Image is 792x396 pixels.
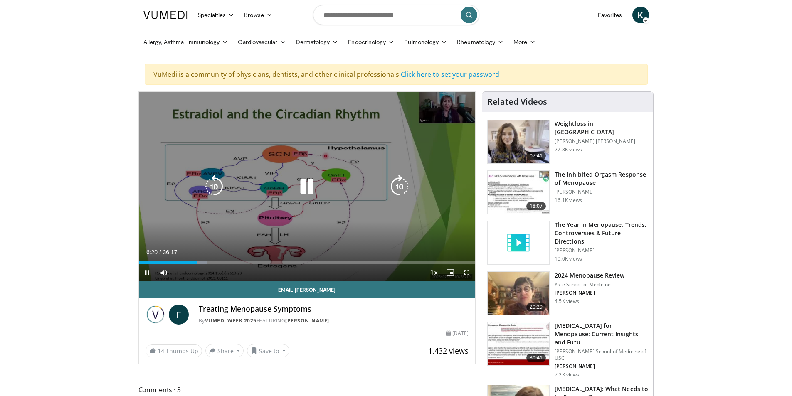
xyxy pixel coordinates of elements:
h3: [MEDICAL_DATA] for Menopause: Current Insights and Futu… [555,322,648,347]
a: K [632,7,649,23]
p: [PERSON_NAME] [555,290,624,296]
a: The Year in Menopause: Trends, Controversies & Future Directions [PERSON_NAME] 10.0K views [487,221,648,265]
span: 07:41 [526,152,546,160]
span: 20:29 [526,303,546,311]
p: 10.0K views [555,256,582,262]
img: Vumedi Week 2025 [146,305,165,325]
p: 27.8K views [555,146,582,153]
a: 20:29 2024 Menopause Review Yale School of Medicine [PERSON_NAME] 4.5K views [487,271,648,315]
a: 14 Thumbs Up [146,344,202,357]
button: Pause [139,264,155,281]
a: Cardiovascular [233,34,291,50]
button: Share [205,344,244,357]
a: Click here to set your password [401,70,499,79]
a: Rheumatology [452,34,508,50]
h3: 2024 Menopause Review [555,271,624,280]
span: 6:20 [146,249,158,256]
img: 692f135d-47bd-4f7e-b54d-786d036e68d3.150x105_q85_crop-smart_upscale.jpg [488,272,549,315]
span: 30:41 [526,354,546,362]
a: 30:41 [MEDICAL_DATA] for Menopause: Current Insights and Futu… [PERSON_NAME] School of Medicine o... [487,322,648,378]
p: 16.1K views [555,197,582,204]
a: Allergy, Asthma, Immunology [138,34,233,50]
input: Search topics, interventions [313,5,479,25]
img: 47271b8a-94f4-49c8-b914-2a3d3af03a9e.150x105_q85_crop-smart_upscale.jpg [488,322,549,365]
img: VuMedi Logo [143,11,188,19]
button: Mute [155,264,172,281]
img: 283c0f17-5e2d-42ba-a87c-168d447cdba4.150x105_q85_crop-smart_upscale.jpg [488,171,549,214]
video-js: Video Player [139,92,476,281]
a: 07:41 Weightloss in [GEOGRAPHIC_DATA] [PERSON_NAME] [PERSON_NAME] 27.8K views [487,120,648,164]
p: [PERSON_NAME] [PERSON_NAME] [555,138,648,145]
a: Favorites [593,7,627,23]
h3: The Year in Menopause: Trends, Controversies & Future Directions [555,221,648,246]
span: 14 [158,347,164,355]
span: / [160,249,161,256]
p: Yale School of Medicine [555,281,624,288]
p: 7.2K views [555,371,579,378]
h3: The Inhibited Orgasm Response of Menopause [555,170,648,187]
button: Fullscreen [459,264,475,281]
p: [PERSON_NAME] School of Medicine of USC [555,348,648,362]
span: 1,432 views [428,346,469,356]
a: Pulmonology [399,34,452,50]
span: Comments 3 [138,384,476,395]
a: Browse [239,7,277,23]
h4: Treating Menopause Symptoms [199,305,469,314]
img: 9983fed1-7565-45be-8934-aef1103ce6e2.150x105_q85_crop-smart_upscale.jpg [488,120,549,163]
img: video_placeholder_short.svg [488,221,549,264]
p: [PERSON_NAME] [555,363,648,370]
div: [DATE] [446,330,469,337]
div: By FEATURING [199,317,469,325]
button: Save to [247,344,289,357]
a: Specialties [192,7,239,23]
h3: Weightloss in [GEOGRAPHIC_DATA] [555,120,648,136]
p: [PERSON_NAME] [555,189,648,195]
a: 18:07 The Inhibited Orgasm Response of Menopause [PERSON_NAME] 16.1K views [487,170,648,214]
p: [PERSON_NAME] [555,247,648,254]
button: Playback Rate [425,264,442,281]
div: VuMedi is a community of physicians, dentists, and other clinical professionals. [145,64,648,85]
a: Endocrinology [343,34,399,50]
span: 18:07 [526,202,546,210]
a: More [508,34,540,50]
a: [PERSON_NAME] [285,317,329,324]
a: Vumedi Week 2025 [205,317,257,324]
div: Progress Bar [139,261,476,264]
span: 36:17 [163,249,177,256]
button: Enable picture-in-picture mode [442,264,459,281]
a: Email [PERSON_NAME] [139,281,476,298]
a: Dermatology [291,34,343,50]
h4: Related Videos [487,97,547,107]
a: F [169,305,189,325]
p: 4.5K views [555,298,579,305]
